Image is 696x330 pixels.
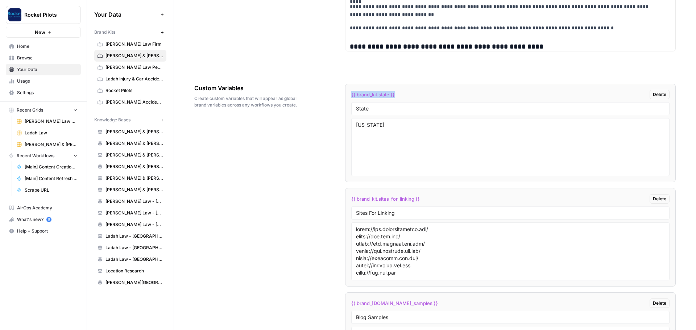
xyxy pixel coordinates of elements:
a: AirOps Academy [6,202,81,214]
span: Ladah Injury & Car Accident Lawyers [GEOGRAPHIC_DATA] [105,76,163,82]
a: [PERSON_NAME] & [PERSON_NAME] - Florissant [94,126,166,138]
button: Recent Grids [6,105,81,116]
text: 5 [48,218,50,221]
span: [PERSON_NAME] & [PERSON_NAME] - [GEOGRAPHIC_DATA][PERSON_NAME] [105,187,163,193]
a: Usage [6,75,81,87]
a: Home [6,41,81,52]
span: [PERSON_NAME] Law - [GEOGRAPHIC_DATA] [105,221,163,228]
a: Ladah Law - [GEOGRAPHIC_DATA] [94,242,166,254]
a: [PERSON_NAME] & [PERSON_NAME] - [US_STATE] [94,161,166,172]
span: [PERSON_NAME] Law Personal Injury & Car Accident Lawyers [25,118,78,125]
a: [PERSON_NAME] Law Personal Injury & Car Accident Lawyers [13,116,81,127]
a: [PERSON_NAME] & [PERSON_NAME] [US_STATE] Car Accident Lawyers [13,139,81,150]
span: [PERSON_NAME] Law Firm [105,41,163,47]
a: Ladah Injury & Car Accident Lawyers [GEOGRAPHIC_DATA] [94,73,166,85]
div: What's new? [6,214,80,225]
a: Ladah Law [13,127,81,139]
button: Delete [650,298,670,308]
a: Location Research [94,265,166,277]
a: [PERSON_NAME] & [PERSON_NAME] - [GEOGRAPHIC_DATA][PERSON_NAME] [94,184,166,196]
span: [PERSON_NAME] Accident Attorneys [105,99,163,105]
input: Variable Name [356,210,665,216]
span: Your Data [94,10,158,19]
span: Settings [17,89,78,96]
a: [PERSON_NAME] Law - [GEOGRAPHIC_DATA] [94,207,166,219]
a: [PERSON_NAME] & [PERSON_NAME] [94,172,166,184]
a: Ladah Law - [GEOGRAPHIC_DATA] [94,254,166,265]
span: Ladah Law - [GEOGRAPHIC_DATA] [105,233,163,239]
span: [Main] Content Creation Article [25,164,78,170]
span: Rocket Pilots [105,87,163,94]
a: [PERSON_NAME][GEOGRAPHIC_DATA] [94,277,166,288]
textarea: [US_STATE] [356,121,665,173]
span: [PERSON_NAME] & [PERSON_NAME] [US_STATE] Car Accident Lawyers [25,141,78,148]
span: Help + Support [17,228,78,234]
a: Rocket Pilots [94,85,166,96]
input: Variable Name [356,314,665,321]
a: Scrape URL [13,184,81,196]
button: New [6,27,81,38]
button: What's new? 5 [6,214,81,225]
span: [PERSON_NAME] & [PERSON_NAME] - JC [105,152,163,158]
textarea: lorem://ips.dolorsitametco.adi/ elits://doe.tem.inc/ utlab://etd.magnaal.eni.adm/ venia://qui.nos... [356,226,665,277]
span: {{ brand_[DOMAIN_NAME]_samples }} [351,300,438,307]
span: [PERSON_NAME] Law - [GEOGRAPHIC_DATA] [105,210,163,216]
span: Delete [653,91,666,98]
span: Home [17,43,78,50]
span: Delete [653,300,666,306]
span: Ladah Law - [GEOGRAPHIC_DATA] [105,256,163,263]
button: Workspace: Rocket Pilots [6,6,81,24]
span: Usage [17,78,78,84]
input: Variable Name [356,105,665,112]
span: Location Research [105,268,163,274]
span: {{ brand_kit.sites_for_linking }} [351,195,420,202]
span: [PERSON_NAME] & [PERSON_NAME] - Florissant [105,129,163,135]
a: Settings [6,87,81,99]
button: Delete [650,194,670,204]
span: Rocket Pilots [24,11,68,18]
span: [PERSON_NAME] Law - [GEOGRAPHIC_DATA] [105,198,163,205]
span: Create custom variables that will appear as global brand variables across any workflows you create. [194,95,304,108]
span: Custom Variables [194,84,304,92]
a: [PERSON_NAME] Accident Attorneys [94,96,166,108]
span: [PERSON_NAME] & [PERSON_NAME] [105,175,163,181]
a: [PERSON_NAME] & [PERSON_NAME] - Independence [94,138,166,149]
span: {{ brand_kit.state }} [351,91,395,98]
span: Recent Grids [17,107,43,113]
span: [PERSON_NAME] Law Personal Injury & Car Accident Lawyer [105,64,163,71]
span: [PERSON_NAME][GEOGRAPHIC_DATA] [105,279,163,286]
a: [Main] Content Creation Article [13,161,81,173]
a: [PERSON_NAME] Law Firm [94,38,166,50]
button: Help + Support [6,225,81,237]
span: Delete [653,196,666,202]
a: [PERSON_NAME] Law - [GEOGRAPHIC_DATA] [94,219,166,230]
img: Rocket Pilots Logo [8,8,21,21]
a: 5 [46,217,51,222]
span: Your Data [17,66,78,73]
span: [PERSON_NAME] & [PERSON_NAME] [US_STATE] Car Accident Lawyers [105,53,163,59]
span: [PERSON_NAME] & [PERSON_NAME] - [US_STATE] [105,163,163,170]
span: Knowledge Bases [94,117,130,123]
a: [PERSON_NAME] Law - [GEOGRAPHIC_DATA] [94,196,166,207]
span: New [35,29,45,36]
a: Your Data [6,64,81,75]
span: Ladah Law - [GEOGRAPHIC_DATA] [105,245,163,251]
a: [PERSON_NAME] & [PERSON_NAME] - JC [94,149,166,161]
button: Delete [650,90,670,99]
a: Ladah Law - [GEOGRAPHIC_DATA] [94,230,166,242]
span: Brand Kits [94,29,115,35]
span: AirOps Academy [17,205,78,211]
span: Scrape URL [25,187,78,193]
span: [PERSON_NAME] & [PERSON_NAME] - Independence [105,140,163,147]
button: Recent Workflows [6,150,81,161]
a: [Main] Content Refresh Article [13,173,81,184]
a: [PERSON_NAME] Law Personal Injury & Car Accident Lawyer [94,62,166,73]
span: Ladah Law [25,130,78,136]
span: Browse [17,55,78,61]
span: Recent Workflows [17,153,54,159]
span: [Main] Content Refresh Article [25,175,78,182]
a: [PERSON_NAME] & [PERSON_NAME] [US_STATE] Car Accident Lawyers [94,50,166,62]
a: Browse [6,52,81,64]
